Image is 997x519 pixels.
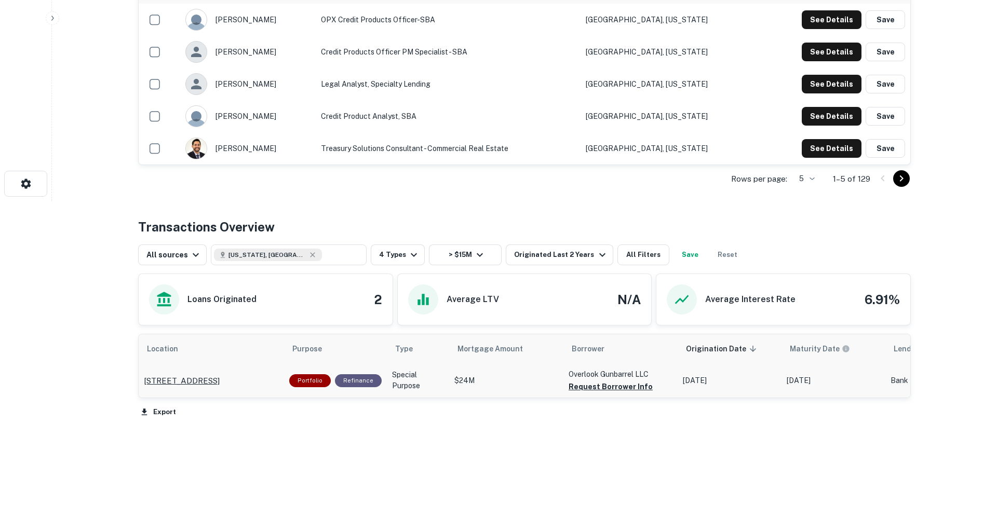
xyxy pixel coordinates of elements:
[139,334,284,363] th: Location
[138,244,207,265] button: All sources
[292,343,335,355] span: Purpose
[790,343,840,354] h6: Maturity Date
[147,343,192,355] span: Location
[371,244,425,265] button: 4 Types
[581,132,758,165] td: [GEOGRAPHIC_DATA], [US_STATE]
[617,290,641,309] h4: N/A
[457,343,536,355] span: Mortgage Amount
[833,173,870,185] p: 1–5 of 129
[185,105,311,127] div: [PERSON_NAME]
[335,374,382,387] div: This loan purpose was for refinancing
[866,107,905,126] button: Save
[891,375,974,386] p: Bank
[569,380,653,393] button: Request Borrower Info
[617,244,669,265] button: All Filters
[316,68,581,100] td: Legal Analyst, Specialty Lending
[802,10,861,29] button: See Details
[802,75,861,93] button: See Details
[289,374,331,387] div: This is a portfolio loan with 4 properties
[790,343,864,354] span: Maturity dates displayed may be estimated. Please contact the lender for the most accurate maturi...
[447,293,499,306] h6: Average LTV
[146,249,202,261] div: All sources
[581,4,758,36] td: [GEOGRAPHIC_DATA], [US_STATE]
[790,343,850,354] div: Maturity dates displayed may be estimated. Please contact the lender for the most accurate maturi...
[186,106,207,127] img: 9c8pery4andzj6ohjkjp54ma2
[186,9,207,30] img: 9c8pery4andzj6ohjkjp54ma2
[514,249,608,261] div: Originated Last 2 Years
[782,334,885,363] th: Maturity dates displayed may be estimated. Please contact the lender for the most accurate maturi...
[885,334,979,363] th: Lender Type
[186,138,207,159] img: 1720288728678
[581,68,758,100] td: [GEOGRAPHIC_DATA], [US_STATE]
[686,343,760,355] span: Origination Date
[139,334,910,398] div: scrollable content
[569,368,672,380] p: Overlook Gunbarrel LLC
[316,36,581,68] td: Credit Products Officer PM Specialist - SBA
[802,43,861,61] button: See Details
[144,375,220,387] p: [STREET_ADDRESS]
[711,244,744,265] button: Reset
[581,36,758,68] td: [GEOGRAPHIC_DATA], [US_STATE]
[316,4,581,36] td: OPX Credit Products Officer-SBA
[429,244,502,265] button: > $15M
[185,138,311,159] div: [PERSON_NAME]
[787,375,880,386] p: [DATE]
[316,132,581,165] td: Treasury Solutions Consultant - Commercial Real Estate
[673,244,707,265] button: Save your search to get updates of matches that match your search criteria.
[894,343,938,355] span: Lender Type
[387,334,449,363] th: Type
[866,10,905,29] button: Save
[185,73,311,95] div: [PERSON_NAME]
[791,171,816,186] div: 5
[802,139,861,158] button: See Details
[581,100,758,132] td: [GEOGRAPHIC_DATA], [US_STATE]
[866,43,905,61] button: Save
[144,375,279,387] a: [STREET_ADDRESS]
[187,293,257,306] h6: Loans Originated
[893,170,910,187] button: Go to next page
[374,290,382,309] h4: 2
[506,244,613,265] button: Originated Last 2 Years
[185,41,311,63] div: [PERSON_NAME]
[731,173,787,185] p: Rows per page:
[185,9,311,31] div: [PERSON_NAME]
[449,334,563,363] th: Mortgage Amount
[392,370,444,391] p: Special Purpose
[138,217,275,236] h4: Transactions Overview
[865,290,900,309] h4: 6.91%
[316,100,581,132] td: Credit Product Analyst, SBA
[678,334,782,363] th: Origination Date
[802,107,861,126] button: See Details
[866,75,905,93] button: Save
[572,343,604,355] span: Borrower
[866,139,905,158] button: Save
[395,343,426,355] span: Type
[454,375,558,386] p: $24M
[228,250,306,259] span: [US_STATE], [GEOGRAPHIC_DATA]
[563,334,678,363] th: Borrower
[683,375,776,386] p: [DATE]
[705,293,796,306] h6: Average Interest Rate
[138,404,179,420] button: Export
[284,334,387,363] th: Purpose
